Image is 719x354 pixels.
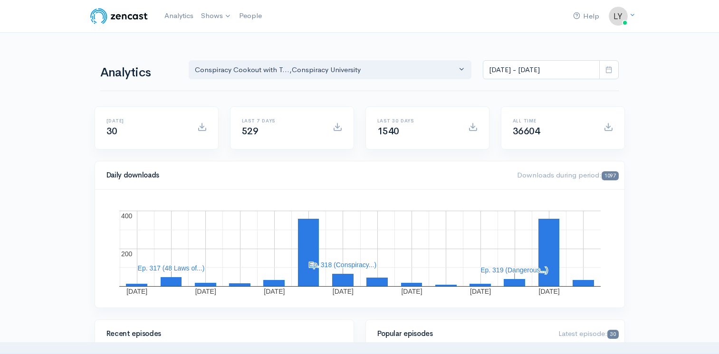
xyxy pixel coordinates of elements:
div: Conspiracy Cookout with T... , Conspiracy University [195,65,457,75]
span: 529 [242,125,259,137]
iframe: gist-messenger-bubble-iframe [687,322,709,345]
text: [DATE] [401,288,422,295]
a: Shows [197,6,235,27]
span: 30 [607,330,618,339]
svg: A chart. [106,201,613,296]
text: 400 [121,212,133,220]
text: [DATE] [470,288,491,295]
h4: Daily downloads [106,171,506,179]
text: Ep. 319 (Dangerous...) [480,266,548,274]
h4: Popular episodes [377,330,547,338]
h6: All time [513,118,592,123]
span: 1097 [602,171,618,180]
span: Downloads during period: [517,170,618,179]
h4: Recent episodes [106,330,336,338]
text: 200 [121,250,133,258]
button: Conspiracy Cookout with T..., Conspiracy University [189,60,472,80]
text: [DATE] [126,288,147,295]
span: 30 [106,125,117,137]
span: 1540 [377,125,399,137]
span: 36604 [513,125,540,137]
a: Analytics [161,6,197,26]
text: [DATE] [195,288,216,295]
text: [DATE] [538,288,559,295]
a: Help [569,6,603,27]
h6: Last 30 days [377,118,457,123]
img: ZenCast Logo [89,7,149,26]
h6: [DATE] [106,118,186,123]
h1: Analytics [100,66,177,80]
h6: Last 7 days [242,118,321,123]
span: Latest episode: [558,329,618,338]
text: [DATE] [264,288,285,295]
input: analytics date range selector [483,60,600,80]
img: ... [609,7,628,26]
text: Ep. 317 (48 Laws of...) [137,264,204,272]
text: [DATE] [332,288,353,295]
a: People [235,6,266,26]
text: Ep. 318 (Conspiracy...) [308,261,376,269]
